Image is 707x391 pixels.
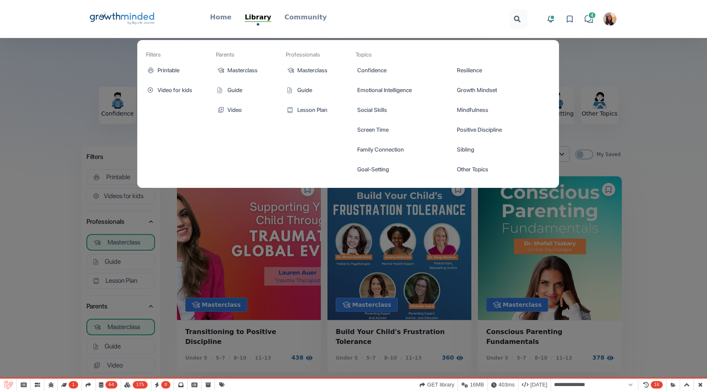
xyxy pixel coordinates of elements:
p: Library [245,12,271,22]
a: Goal-Setting [353,161,451,178]
a: Video [213,102,272,118]
a: Lesson Plan [283,102,342,118]
span: 1 [69,381,78,389]
a: Positive Discipline [453,121,550,138]
a: Masterclass [283,62,342,78]
a: Resilience [453,62,550,78]
a: Social Skills [353,102,451,118]
a: Family Connection [353,141,451,158]
a: Sibling [453,141,550,158]
a: Guide [283,82,342,98]
a: Community [284,12,327,23]
a: Video for kids [143,82,203,98]
a: Other Topics [453,161,550,178]
a: Emotional Intelligence [353,82,451,98]
p: Community [284,12,327,22]
img: Anhelina Kravets [603,12,616,26]
a: Library [245,12,271,26]
span: 16 [651,381,663,389]
a: 4 [583,13,595,25]
div: Professionals [286,50,342,62]
span: 64 [105,381,117,389]
span: 0 [161,381,171,389]
p: Home [210,12,232,22]
a: Screen Time [353,121,451,138]
span: 175 [133,381,148,389]
span: 4 [588,12,596,19]
a: Masterclass [213,62,272,78]
a: Home [210,12,232,23]
div: Parents [216,50,272,62]
a: Printable [143,62,203,78]
a: Guide [213,82,272,98]
div: Topics [356,50,550,62]
a: Mindfulness [453,102,550,118]
a: Confidence [353,62,451,78]
a: Growth Mindset [453,82,550,98]
div: Filters [146,50,203,62]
